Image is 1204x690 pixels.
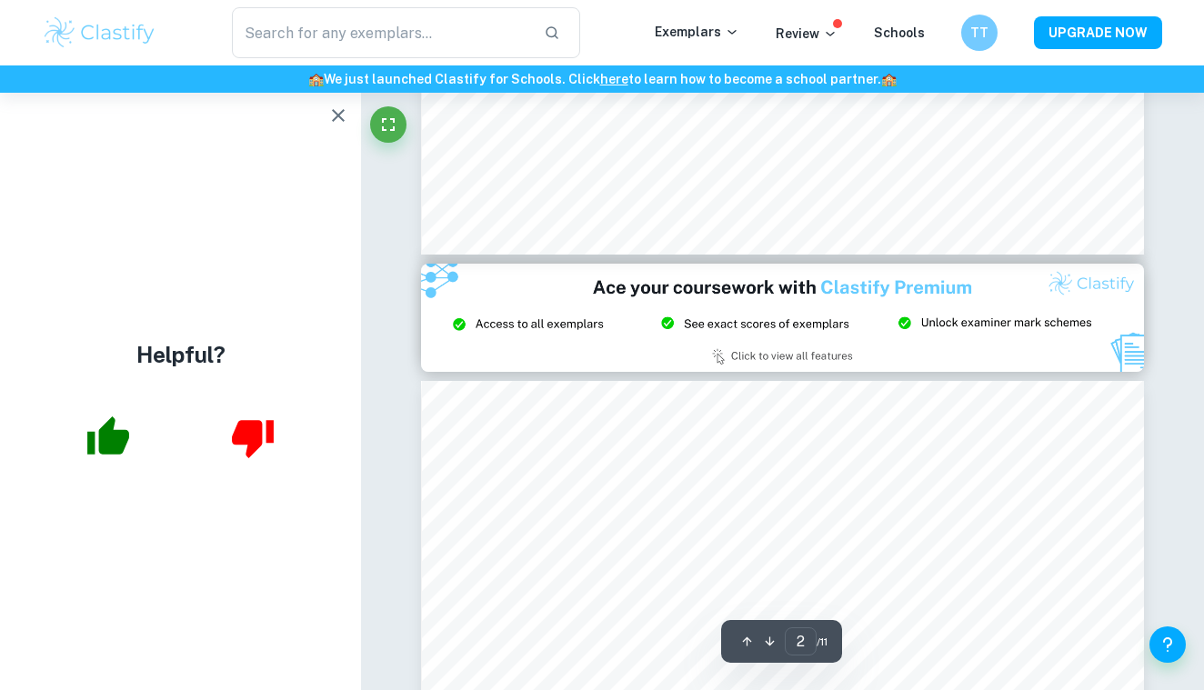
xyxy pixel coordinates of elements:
button: TT [961,15,998,51]
img: Ad [421,264,1143,372]
span: 🏫 [881,72,897,86]
button: Fullscreen [370,106,406,143]
p: Exemplars [655,22,739,42]
span: / 11 [817,634,828,650]
h4: Helpful? [136,338,226,371]
button: Help and Feedback [1149,626,1186,663]
button: UPGRADE NOW [1034,16,1162,49]
h6: TT [969,23,990,43]
img: Clastify logo [42,15,157,51]
h6: We just launched Clastify for Schools. Click to learn how to become a school partner. [4,69,1200,89]
span: 🏫 [308,72,324,86]
a: Schools [874,25,925,40]
a: here [600,72,628,86]
p: Review [776,24,838,44]
input: Search for any exemplars... [232,7,529,58]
